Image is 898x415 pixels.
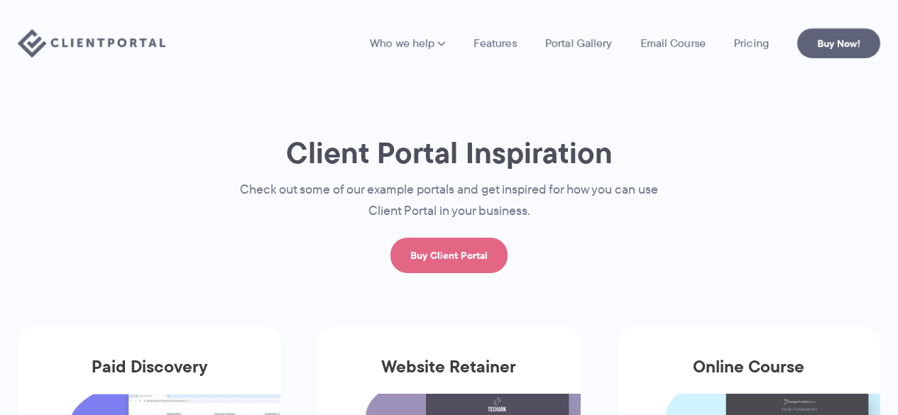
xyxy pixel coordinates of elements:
[212,134,687,172] h1: Client Portal Inspiration
[640,38,706,49] a: Email Course
[473,38,517,49] a: Features
[618,357,880,394] h3: Online Course
[734,38,769,49] a: Pricing
[18,357,280,394] h3: Paid Discovery
[390,238,508,273] a: Buy Client Portal
[370,38,445,49] a: Who we help
[317,357,580,394] h3: Website Retainer
[212,179,687,222] p: Check out some of our example portals and get inspired for how you can use Client Portal in your ...
[797,28,880,58] a: Buy Now!
[545,38,612,49] a: Portal Gallery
